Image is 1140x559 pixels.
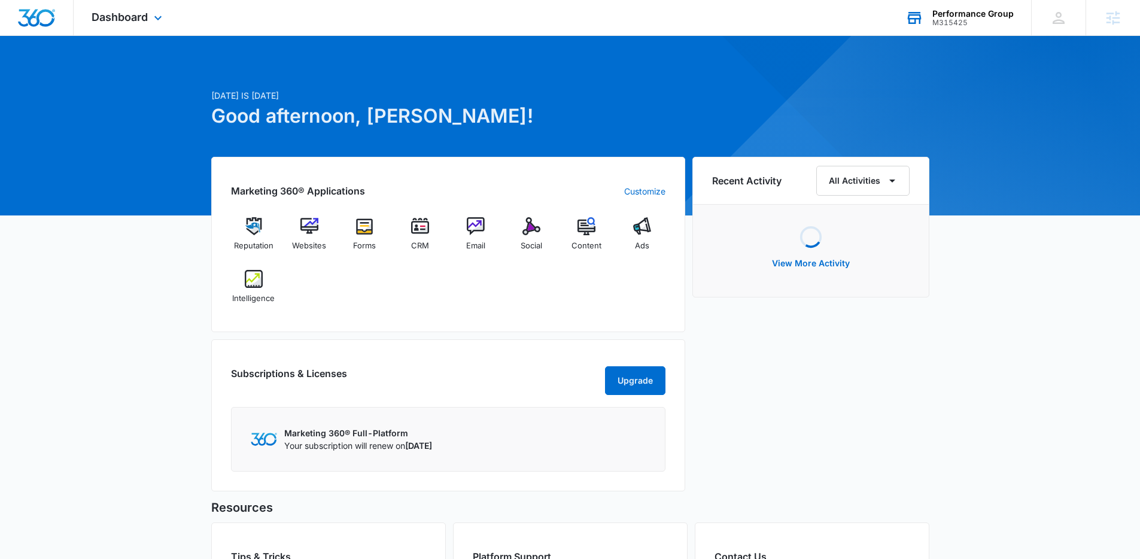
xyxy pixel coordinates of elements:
a: CRM [397,217,443,260]
span: Forms [353,240,376,252]
span: Websites [292,240,326,252]
h6: Recent Activity [712,174,782,188]
span: [DATE] [405,440,432,451]
span: Intelligence [232,293,275,305]
div: account name [932,9,1014,19]
button: View More Activity [760,249,862,278]
p: [DATE] is [DATE] [211,89,685,102]
div: account id [932,19,1014,27]
span: Email [466,240,485,252]
span: Dashboard [92,11,148,23]
a: Customize [624,185,665,198]
a: Content [564,217,610,260]
span: Reputation [234,240,273,252]
span: Ads [635,240,649,252]
button: All Activities [816,166,910,196]
a: Email [453,217,499,260]
a: Websites [286,217,332,260]
a: Social [508,217,554,260]
a: Ads [619,217,665,260]
span: CRM [411,240,429,252]
h5: Resources [211,499,929,517]
h1: Good afternoon, [PERSON_NAME]! [211,102,685,130]
h2: Marketing 360® Applications [231,184,365,198]
img: Marketing 360 Logo [251,433,277,445]
button: Upgrade [605,366,665,395]
h2: Subscriptions & Licenses [231,366,347,390]
span: Social [521,240,542,252]
p: Your subscription will renew on [284,439,432,452]
p: Marketing 360® Full-Platform [284,427,432,439]
a: Forms [342,217,388,260]
a: Reputation [231,217,277,260]
a: Intelligence [231,270,277,313]
span: Content [571,240,601,252]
